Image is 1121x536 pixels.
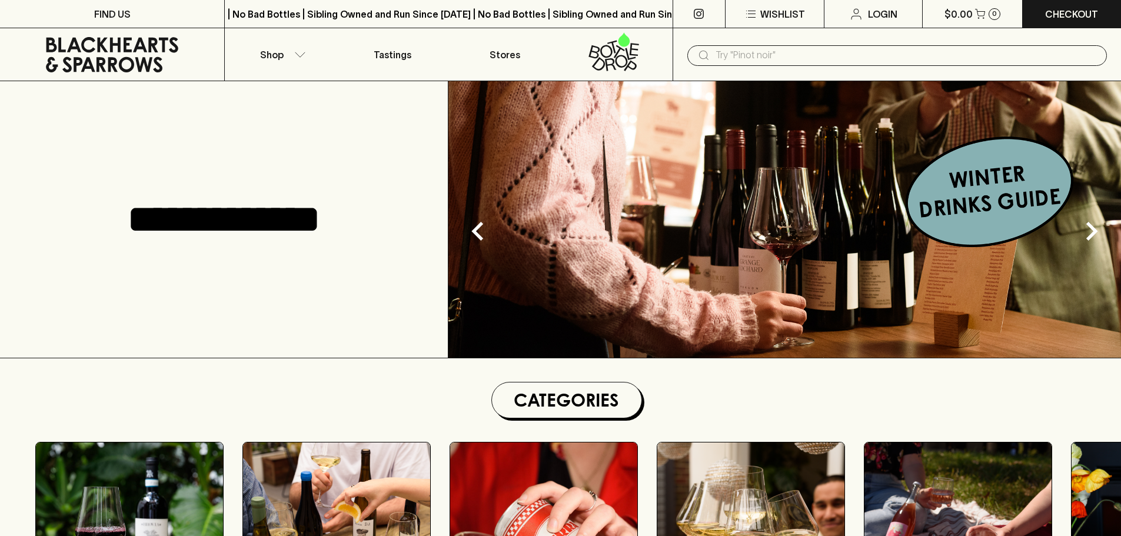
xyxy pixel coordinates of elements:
[490,48,520,62] p: Stores
[260,48,284,62] p: Shop
[1045,7,1098,21] p: Checkout
[337,28,448,81] a: Tastings
[449,28,561,81] a: Stores
[944,7,973,21] p: $0.00
[448,81,1121,358] img: optimise
[716,46,1097,65] input: Try "Pinot noir"
[94,7,131,21] p: FIND US
[225,28,337,81] button: Shop
[1068,208,1115,255] button: Next
[497,387,637,413] h1: Categories
[868,7,897,21] p: Login
[992,11,997,17] p: 0
[374,48,411,62] p: Tastings
[760,7,805,21] p: Wishlist
[454,208,501,255] button: Previous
